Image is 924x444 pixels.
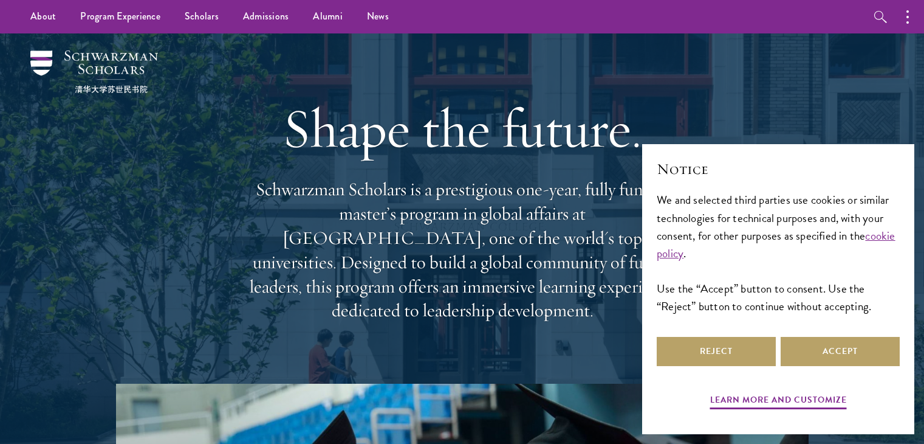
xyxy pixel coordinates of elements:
button: Learn more and customize [710,392,847,411]
h2: Notice [657,159,900,179]
img: Schwarzman Scholars [30,50,158,93]
h1: Shape the future. [244,94,681,162]
a: cookie policy [657,227,895,262]
button: Reject [657,337,776,366]
button: Accept [781,337,900,366]
p: Schwarzman Scholars is a prestigious one-year, fully funded master’s program in global affairs at... [244,178,681,323]
div: We and selected third parties use cookies or similar technologies for technical purposes and, wit... [657,191,900,314]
